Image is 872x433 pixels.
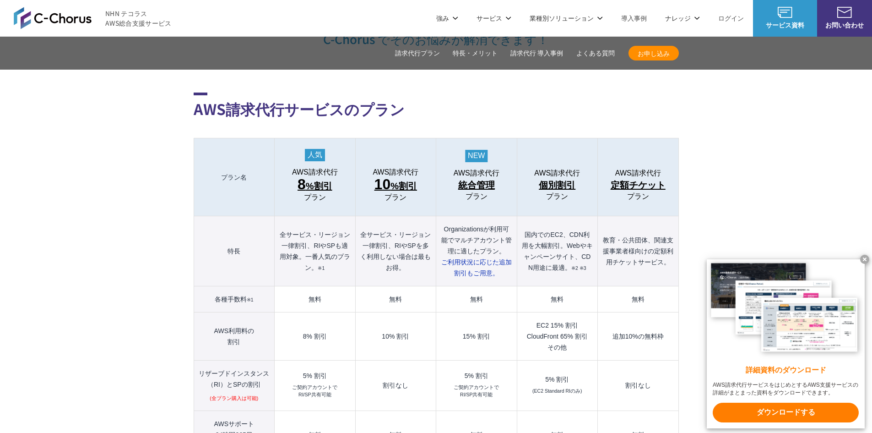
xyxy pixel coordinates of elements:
span: プラン [385,193,406,202]
td: 割引なし [355,361,436,411]
small: ※1 [318,265,325,271]
span: プラン [466,192,487,201]
a: 請求代行 導入事例 [510,49,563,58]
small: (全プラン購入は可能) [210,395,258,402]
td: 無料 [517,286,597,312]
span: お申し込み [628,49,679,58]
span: AWS請求代行 [615,169,661,177]
span: プラン [304,193,326,202]
span: AWS請求代行 [373,168,418,176]
small: ※2 ※3 [571,265,586,271]
td: 無料 [355,286,436,312]
a: 詳細資料のダウンロード AWS請求代行サービスをはじめとするAWS支援サービスの詳細がまとまった資料をダウンロードできます。 ダウンロードする [707,259,865,428]
small: ご契約アカウントで RI/SP共有可能 [454,384,499,399]
th: AWS利用料の 割引 [194,312,275,361]
th: 国内でのEC2、CDN利用を大幅割引。Webやキャンペーンサイト、CDN用途に最適。 [517,216,597,286]
td: 無料 [275,286,355,312]
span: AWS請求代行 [454,169,499,177]
span: 10 [374,176,391,192]
p: C-Chorus でそのお悩みが解消できます！ [194,14,679,47]
a: よくある質問 [576,49,615,58]
span: 定額チケット [611,178,666,192]
td: EC2 15% 割引 CloudFront 65% 割引 その他 [517,312,597,361]
span: プラン [546,192,568,201]
span: お問い合わせ [817,20,872,30]
th: 全サービス・リージョン一律割引、RIやSPを多く利用しない場合は最もお得。 [355,216,436,286]
a: 請求代行プラン [395,49,440,58]
div: 5% 割引 [441,373,512,379]
span: AWS請求代行 [292,168,338,176]
a: AWS総合支援サービス C-Chorus NHN テコラスAWS総合支援サービス [14,7,172,29]
th: 全サービス・リージョン一律割引、RIやSPも適用対象。一番人気のプラン。 [275,216,355,286]
small: ご契約アカウントで RI/SP共有可能 [292,384,337,399]
th: Organizationsが利用可能でマルチアカウント管理に適したプラン。 [436,216,517,286]
td: 追加10%の無料枠 [598,312,678,361]
x-t: 詳細資料のダウンロード [713,365,859,376]
a: 特長・メリット [453,49,498,58]
span: プラン [627,192,649,201]
td: 無料 [436,286,517,312]
p: 業種別ソリューション [530,13,603,23]
img: お問い合わせ [837,7,852,18]
th: プラン名 [194,138,275,216]
a: 導入事例 [621,13,647,23]
div: 5% 割引 [522,376,593,383]
th: 教育・公共団体、関連支援事業者様向けの定額利用チケットサービス。 [598,216,678,286]
span: 個別割引 [539,178,575,192]
span: AWS請求代行 [534,169,580,177]
td: 15% 割引 [436,312,517,361]
a: AWS請求代行 8%割引 プラン [279,168,350,202]
a: お申し込み [628,46,679,60]
a: AWS請求代行 統合管理プラン [441,169,512,201]
p: サービス [477,13,511,23]
th: リザーブドインスタンス （RI）とSPの割引 [194,361,275,411]
a: ログイン [718,13,744,23]
th: 特長 [194,216,275,286]
span: 8 [298,176,306,192]
td: 無料 [598,286,678,312]
td: 8% 割引 [275,312,355,361]
span: NHN テコラス AWS総合支援サービス [105,9,172,28]
a: AWS請求代行 個別割引プラン [522,169,593,201]
img: AWS総合支援サービス C-Chorus [14,7,92,29]
p: ナレッジ [665,13,700,23]
a: AWS請求代行 定額チケットプラン [602,169,673,201]
span: %割引 [374,177,417,193]
span: 統合管理 [458,178,495,192]
td: 割引なし [598,361,678,411]
th: 各種手数料 [194,286,275,312]
small: ※1 [247,297,254,302]
h2: AWS請求代行サービスのプラン [194,93,679,120]
p: 強み [436,13,458,23]
span: サービス資料 [753,20,817,30]
img: AWS総合支援サービス C-Chorus サービス資料 [778,7,792,18]
x-t: ダウンロードする [713,403,859,422]
span: ご利用状況に応じた [441,258,512,277]
td: 10% 割引 [355,312,436,361]
div: 5% 割引 [279,373,350,379]
span: %割引 [298,177,332,193]
x-t: AWS請求代行サービスをはじめとするAWS支援サービスの詳細がまとまった資料をダウンロードできます。 [713,381,859,397]
small: (EC2 Standard RIのみ) [532,388,582,395]
a: AWS請求代行 10%割引プラン [360,168,431,202]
